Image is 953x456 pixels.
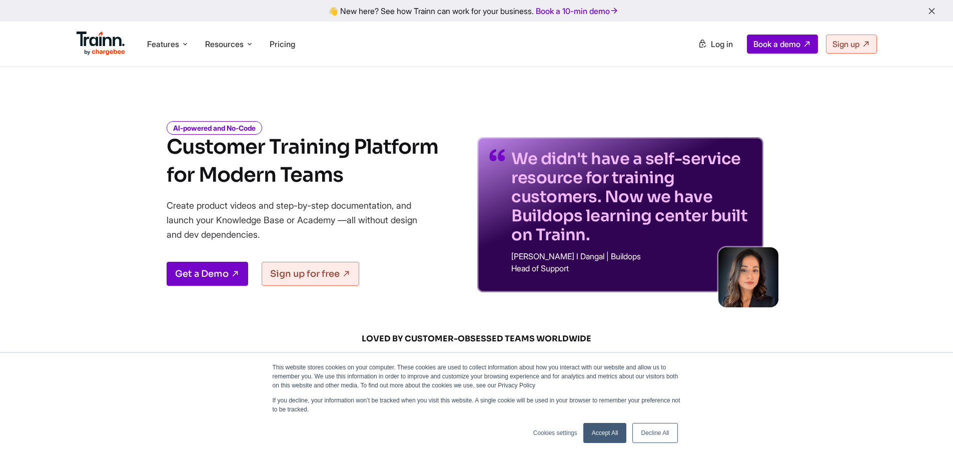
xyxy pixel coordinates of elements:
[753,39,800,49] span: Book a demo
[77,32,126,56] img: Trainn Logo
[718,247,778,307] img: sabina-buildops.d2e8138.png
[711,39,733,49] span: Log in
[533,428,577,437] a: Cookies settings
[262,262,359,286] a: Sign up for free
[511,149,751,244] p: We didn't have a self-service resource for training customers. Now we have Buildops learning cent...
[489,149,505,161] img: quotes-purple.41a7099.svg
[270,39,295,49] a: Pricing
[632,423,677,443] a: Decline All
[167,262,248,286] a: Get a Demo
[511,252,751,260] p: [PERSON_NAME] I Dangal | Buildops
[167,121,262,135] i: AI-powered and No-Code
[692,35,739,53] a: Log in
[6,6,947,16] div: 👋 New here? See how Trainn can work for your business.
[583,423,627,443] a: Accept All
[167,198,432,242] p: Create product videos and step-by-step documentation, and launch your Knowledge Base or Academy —...
[273,396,681,414] p: If you decline, your information won’t be tracked when you visit this website. A single cookie wi...
[237,333,717,344] span: LOVED BY CUSTOMER-OBSESSED TEAMS WORLDWIDE
[147,39,179,50] span: Features
[511,264,751,272] p: Head of Support
[534,4,621,18] a: Book a 10-min demo
[832,39,859,49] span: Sign up
[273,363,681,390] p: This website stores cookies on your computer. These cookies are used to collect information about...
[167,133,438,189] h1: Customer Training Platform for Modern Teams
[205,39,244,50] span: Resources
[826,35,877,54] a: Sign up
[747,35,818,54] a: Book a demo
